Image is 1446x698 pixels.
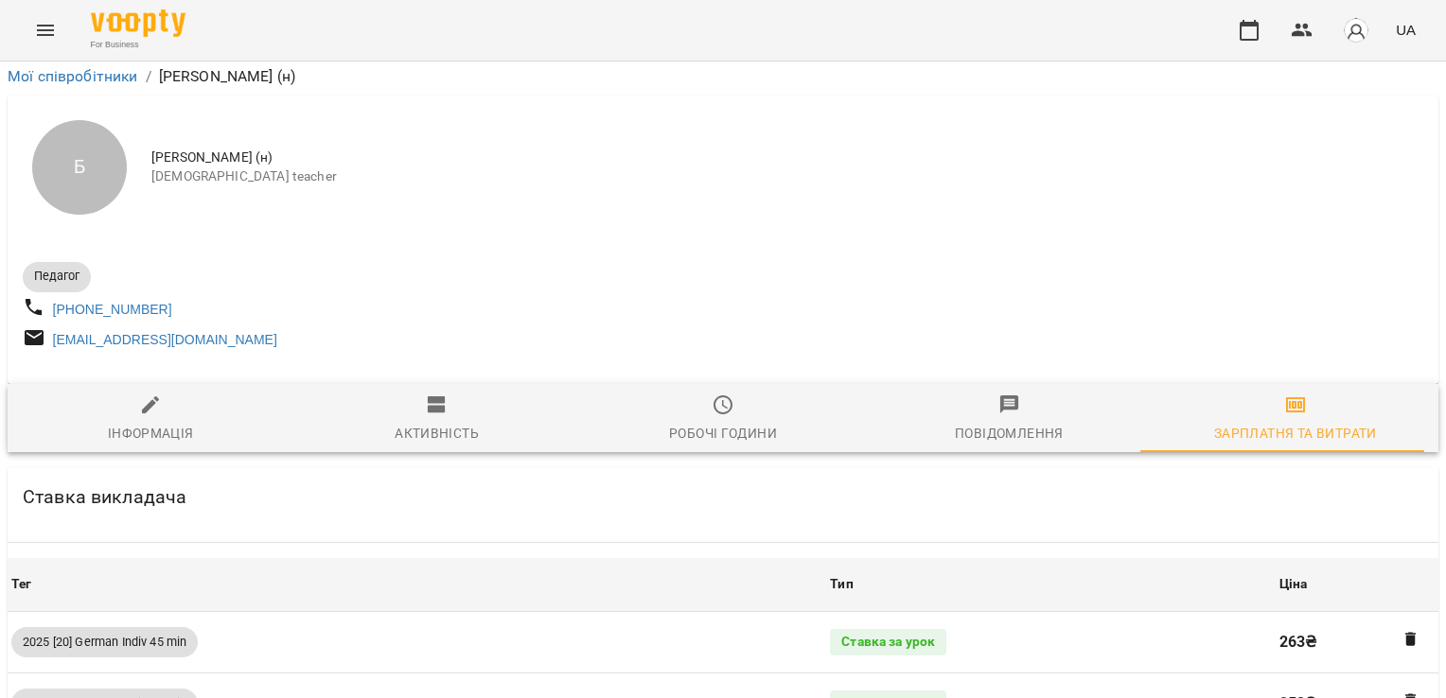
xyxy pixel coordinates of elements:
h6: Ставка викладача [23,482,186,512]
a: Мої співробітники [8,67,138,85]
img: avatar_s.png [1343,17,1369,44]
span: [PERSON_NAME] (н) [151,148,1423,167]
button: Видалити [1399,627,1423,652]
div: Інформація [108,422,194,445]
div: Активність [395,422,479,445]
button: UA [1388,12,1423,47]
p: [PERSON_NAME] (н) [159,65,296,88]
th: Ціна [1276,558,1438,611]
div: Б [32,120,127,215]
span: [DEMOGRAPHIC_DATA] teacher [151,167,1423,186]
div: Робочі години [669,422,777,445]
span: UA [1396,20,1416,40]
th: Тег [8,558,826,611]
a: [EMAIL_ADDRESS][DOMAIN_NAME] [53,332,277,347]
div: Ставка за урок [830,629,946,655]
span: Педагог [23,268,91,285]
nav: breadcrumb [8,65,1438,88]
div: Повідомлення [955,422,1064,445]
img: Voopty Logo [91,9,185,37]
li: / [146,65,151,88]
button: Menu [23,8,68,53]
th: Тип [826,558,1275,611]
div: Зарплатня та Витрати [1214,422,1377,445]
p: 263 ₴ [1279,631,1435,654]
a: [PHONE_NUMBER] [53,302,172,317]
span: 2025 [20] German Indiv 45 min [11,634,198,651]
span: For Business [91,39,185,51]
